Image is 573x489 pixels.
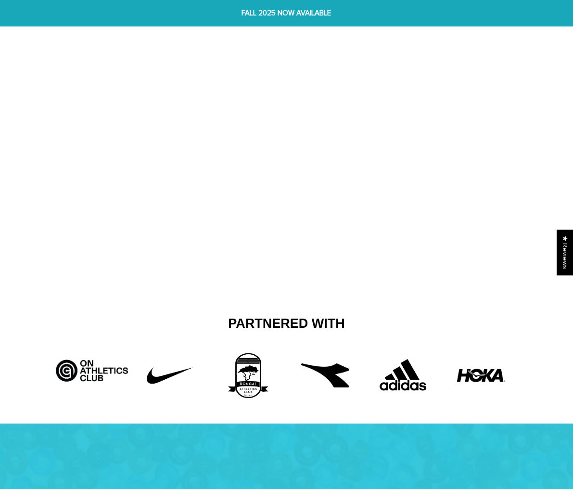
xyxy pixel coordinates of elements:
div: Click to open Judge.me floating reviews tab [557,230,573,275]
span: FALL 2025 NOW AVAILABLE [178,8,395,19]
img: Adidas.png [367,351,439,399]
img: 3rd_partner.png [212,351,284,399]
h2: Partnered With [61,316,513,332]
img: HOKA-logo.webp [457,351,505,399]
img: Untitled-1_42f22808-10d6-43b8-a0fd-fffce8cf9462.png [134,351,206,399]
img: Artboard_5_bcd5fb9d-526a-4748-82a7-e4a7ed1c43f8.jpg [53,351,131,384]
img: free-diadora-logo-icon-download-in-svg-png-gif-file-formats--brand-fashion-pack-logos-icons-28542... [301,351,349,399]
